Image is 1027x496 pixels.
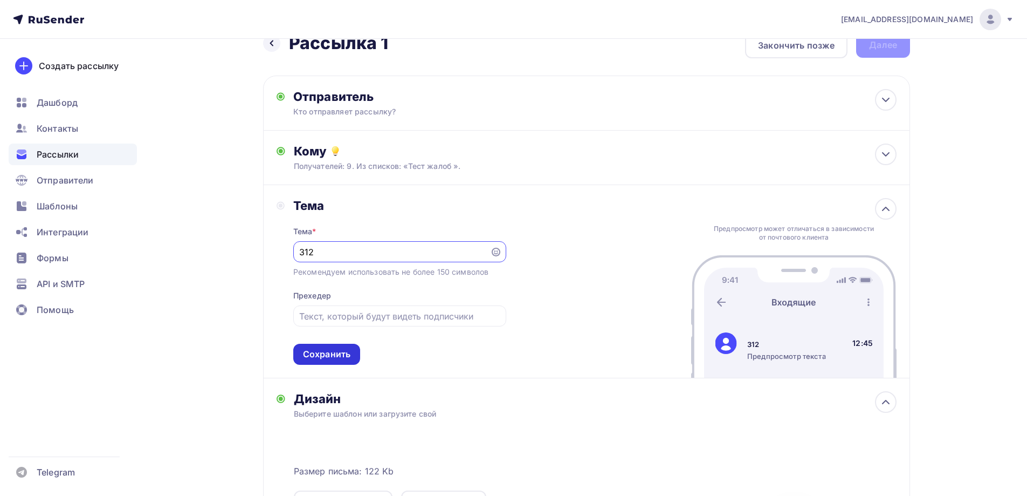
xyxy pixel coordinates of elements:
div: Прехедер [293,290,331,301]
div: Кому [294,144,897,159]
span: Помощь [37,303,74,316]
span: Контакты [37,122,78,135]
a: Формы [9,247,137,269]
div: Создать рассылку [39,59,119,72]
div: Выберите шаблон или загрузите свой [294,409,837,419]
h2: Рассылка 1 [289,32,388,54]
span: Формы [37,252,68,264]
div: Предпросмотр текста [747,351,826,361]
span: Интеграции [37,226,88,239]
div: Дизайн [294,391,897,406]
a: Дашборд [9,92,137,113]
span: Размер письма: 122 Kb [294,465,394,478]
span: [EMAIL_ADDRESS][DOMAIN_NAME] [841,14,973,25]
input: Текст, который будут видеть подписчики [299,310,500,323]
span: API и SMTP [37,277,85,290]
a: Контакты [9,118,137,139]
div: Закончить позже [758,39,835,52]
div: Тема [293,226,316,237]
div: 312 [747,339,826,349]
a: [EMAIL_ADDRESS][DOMAIN_NAME] [841,9,1014,30]
div: Сохранить [303,348,350,361]
span: Дашборд [37,96,78,109]
span: Отправители [37,174,94,187]
span: Рассылки [37,148,79,161]
div: Получателей: 9. Из списков: «Тест жалоб ». [294,161,837,172]
div: Кто отправляет рассылку? [293,106,504,117]
input: Укажите тему письма [299,246,484,259]
a: Шаблоны [9,195,137,217]
a: Рассылки [9,144,137,165]
div: Тема [293,198,506,213]
div: Предпросмотр может отличаться в зависимости от почтового клиента [711,225,877,242]
div: Рекомендуем использовать не более 150 символов [293,267,488,277]
span: Telegram [37,466,75,479]
div: Отправитель [293,89,527,104]
span: Шаблоны [37,200,78,213]
div: 12:45 [852,338,873,349]
a: Отправители [9,169,137,191]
